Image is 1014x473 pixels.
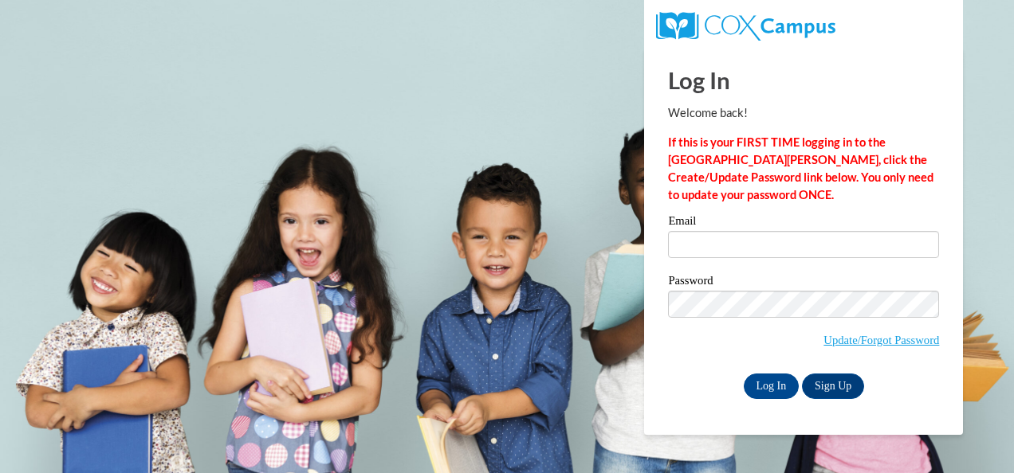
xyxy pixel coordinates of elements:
[802,373,864,399] a: Sign Up
[744,373,800,399] input: Log In
[668,104,939,122] p: Welcome back!
[668,215,939,231] label: Email
[668,64,939,96] h1: Log In
[668,135,933,201] strong: If this is your FIRST TIME logging in to the [GEOGRAPHIC_DATA][PERSON_NAME], click the Create/Upd...
[656,12,835,41] img: COX Campus
[823,334,939,346] a: Update/Forgot Password
[668,275,939,291] label: Password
